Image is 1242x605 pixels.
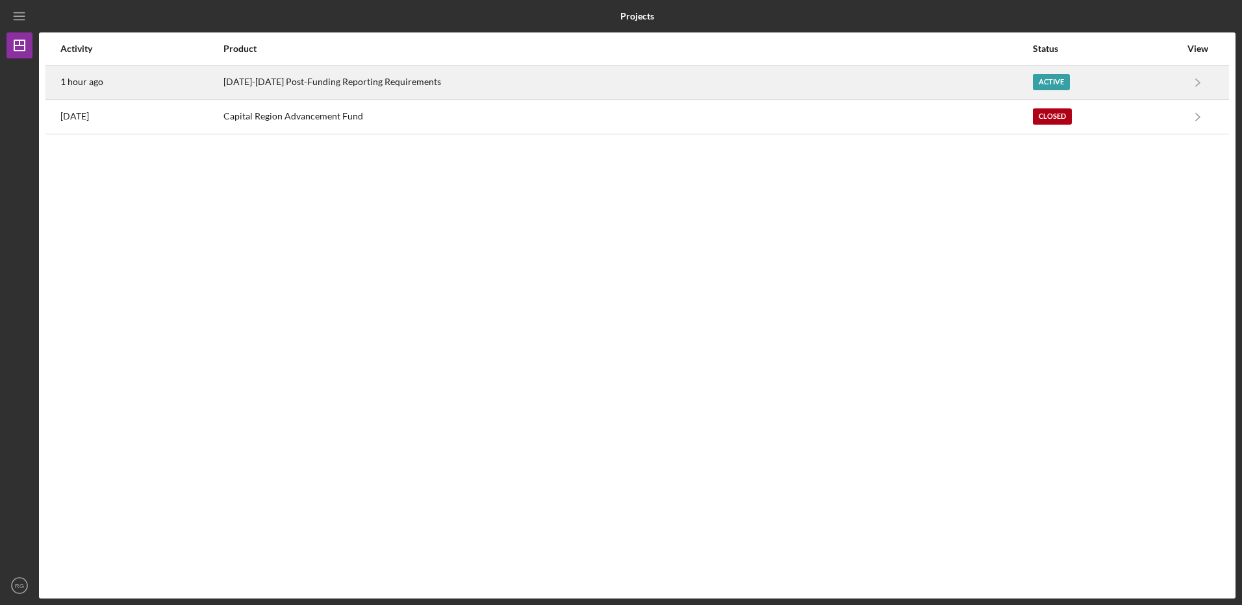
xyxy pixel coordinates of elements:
time: 2021-01-14 21:39 [60,111,89,121]
time: 2025-08-22 17:39 [60,77,103,87]
button: RG [6,573,32,599]
div: View [1182,43,1214,54]
b: Projects [620,11,654,21]
div: Product [223,43,1032,54]
div: Activity [60,43,222,54]
div: Status [1033,43,1180,54]
div: [DATE]-[DATE] Post-Funding Reporting Requirements [223,66,1032,99]
div: Active [1033,74,1070,90]
div: Closed [1033,108,1072,125]
text: RG [15,582,24,589]
div: Capital Region Advancement Fund [223,101,1032,133]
